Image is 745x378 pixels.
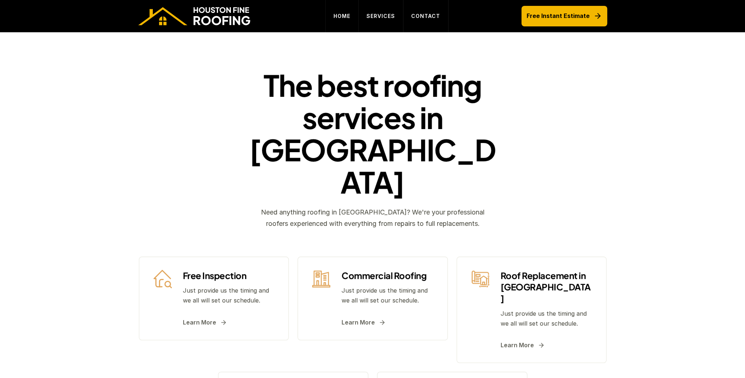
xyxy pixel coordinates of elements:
[342,318,375,327] p: Learn More
[527,11,590,21] p: Free Instant Estimate
[182,286,274,305] p: Just provide us the timing and we all will set our schedule.
[333,12,350,21] p: HOME
[182,270,274,281] h4: Free Inspection
[182,318,227,327] a: Learn More
[500,270,592,304] h4: Roof Replacement in [GEOGRAPHIC_DATA]
[500,340,545,350] a: Learn More
[241,69,504,198] h1: The best roofing services in [GEOGRAPHIC_DATA]
[182,318,216,327] p: Learn More
[366,12,395,21] p: SERVICES
[500,309,592,329] p: Just provide us the timing and we all will set our schedule.
[255,207,490,229] p: Need anything roofing in [GEOGRAPHIC_DATA]? We're your professional roofers experienced with ever...
[521,6,607,26] a: Free Instant Estimate
[342,270,433,281] h4: Commercial Roofing
[500,340,534,350] p: Learn More
[411,12,440,21] p: CONTACT
[342,318,386,327] a: Learn More
[342,286,433,305] p: Just provide us the timing and we all will set our schedule.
